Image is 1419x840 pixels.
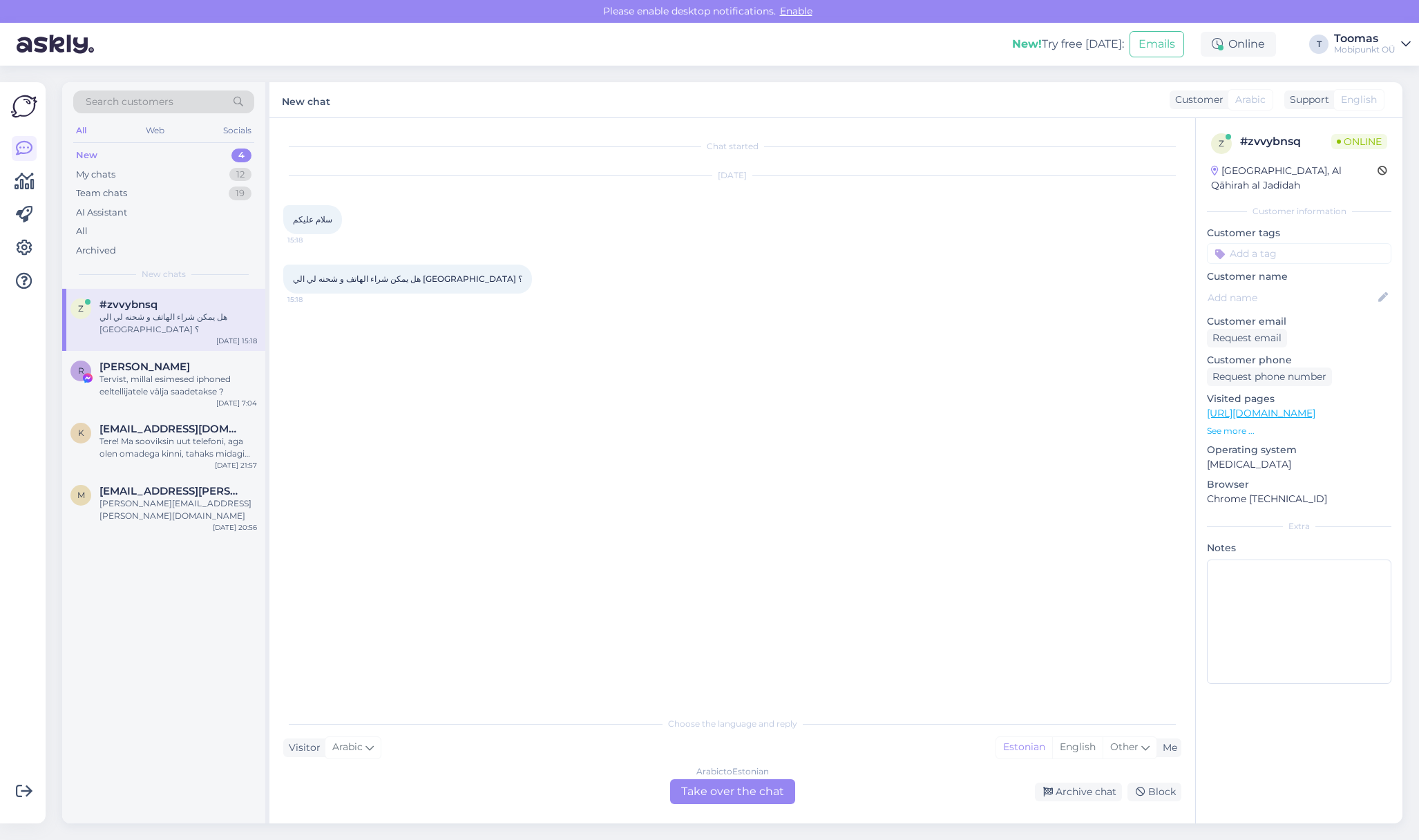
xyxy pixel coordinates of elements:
a: [URL][DOMAIN_NAME] [1207,407,1315,419]
span: Arabic [1235,93,1266,107]
span: Online [1331,134,1387,149]
img: Askly Logo [11,93,37,120]
span: z [1219,138,1224,149]
div: AI Assistant [76,206,127,220]
p: Customer tags [1207,226,1391,240]
p: [MEDICAL_DATA] [1207,457,1391,472]
div: All [76,225,88,238]
div: 19 [229,187,251,200]
div: Choose the language and reply [283,718,1181,730]
span: z [78,303,84,314]
div: [DATE] 21:57 [215,460,257,470]
div: [PERSON_NAME][EMAIL_ADDRESS][PERSON_NAME][DOMAIN_NAME] [99,497,257,522]
div: Mobipunkt OÜ [1334,44,1396,55]
a: ToomasMobipunkt OÜ [1334,33,1411,55]
div: Request phone number [1207,367,1332,386]
span: English [1341,93,1377,107]
p: Browser [1207,477,1391,492]
div: T [1309,35,1328,54]
div: Team chats [76,187,127,200]
div: Arabic to Estonian [696,765,769,778]
div: Chat started [283,140,1181,153]
div: Estonian [996,737,1052,758]
span: Arabic [332,740,363,755]
div: New [76,149,97,162]
input: Add a tag [1207,243,1391,264]
div: [DATE] 20:56 [213,522,257,533]
div: [DATE] 15:18 [216,336,257,346]
label: New chat [282,90,330,109]
div: [DATE] [283,169,1181,182]
div: 12 [229,168,251,182]
div: Customer information [1207,205,1391,218]
div: Tervist, millal esimesed iphoned eeltellijatele välja saadetakse ? [99,373,257,398]
div: Support [1284,93,1329,107]
div: Try free [DATE]: [1012,36,1124,52]
div: هل يمكن شراء الهاتف و شحنه لي الي [GEOGRAPHIC_DATA] ؟ [99,311,257,336]
div: Me [1157,741,1177,755]
p: Customer phone [1207,353,1391,367]
span: Enable [776,5,817,17]
p: Notes [1207,541,1391,555]
p: Chrome [TECHNICAL_ID] [1207,492,1391,506]
span: سلام عليكم [293,214,332,225]
span: 15:18 [287,294,339,305]
b: New! [1012,37,1042,50]
div: Archived [76,244,116,258]
div: All [73,122,89,140]
span: kunozifier@gmail.com [99,423,243,435]
div: Take over the chat [670,779,795,804]
div: [DATE] 7:04 [216,398,257,408]
div: Toomas [1334,33,1396,44]
div: # zvvybnsq [1240,133,1331,150]
div: Tere! Ma sooviksin uut telefoni, aga olen omadega kinni, tahaks midagi mis on kõrgem kui 60hz ekr... [99,435,257,460]
span: #zvvybnsq [99,298,158,311]
span: 15:18 [287,235,339,245]
span: k [78,428,84,438]
div: Online [1201,32,1276,57]
div: My chats [76,168,115,182]
span: R [78,365,84,376]
div: Customer [1170,93,1223,107]
span: Reiko Reinau [99,361,190,373]
div: Archive chat [1035,783,1122,801]
input: Add name [1208,290,1375,305]
div: Web [143,122,167,140]
p: See more ... [1207,425,1391,437]
button: Emails [1130,31,1184,57]
p: Visited pages [1207,392,1391,406]
span: Search customers [86,95,173,109]
div: Socials [220,122,254,140]
div: Request email [1207,329,1287,347]
div: Extra [1207,520,1391,533]
div: 4 [231,149,251,162]
span: m [77,490,85,500]
div: English [1052,737,1103,758]
span: Other [1110,741,1139,753]
p: Customer email [1207,314,1391,329]
p: Operating system [1207,443,1391,457]
span: monika.aedma@gmail.com [99,485,243,497]
div: Block [1127,783,1181,801]
span: هل يمكن شراء الهاتف و شحنه لي الي [GEOGRAPHIC_DATA] ؟ [293,274,522,284]
div: Visitor [283,741,321,755]
p: Customer name [1207,269,1391,284]
span: New chats [142,268,186,280]
div: [GEOGRAPHIC_DATA], Al Qāhirah al Jadīdah [1211,164,1378,193]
